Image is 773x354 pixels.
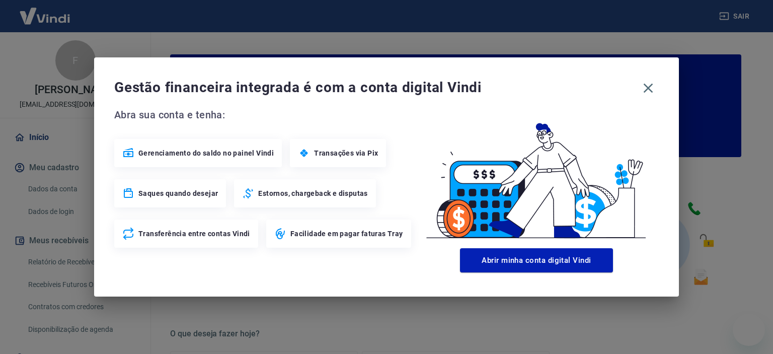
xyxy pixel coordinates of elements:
[114,78,638,98] span: Gestão financeira integrada é com a conta digital Vindi
[733,314,765,346] iframe: Botão para abrir a janela de mensagens
[138,229,250,239] span: Transferência entre contas Vindi
[138,188,218,198] span: Saques quando desejar
[114,107,414,123] span: Abra sua conta e tenha:
[258,188,367,198] span: Estornos, chargeback e disputas
[314,148,378,158] span: Transações via Pix
[290,229,403,239] span: Facilidade em pagar faturas Tray
[460,248,613,272] button: Abrir minha conta digital Vindi
[138,148,274,158] span: Gerenciamento do saldo no painel Vindi
[414,107,659,244] img: Good Billing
